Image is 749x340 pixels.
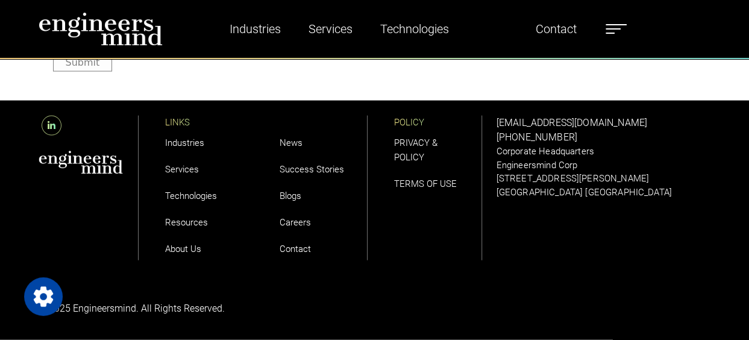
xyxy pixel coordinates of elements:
[280,137,302,148] a: News
[39,120,64,131] a: LinkedIn
[497,117,647,128] a: [EMAIL_ADDRESS][DOMAIN_NAME]
[225,15,286,43] a: Industries
[497,186,711,200] p: [GEOGRAPHIC_DATA] [GEOGRAPHIC_DATA]
[165,164,199,175] a: Services
[497,159,711,172] p: Engineersmind Corp
[497,131,577,143] a: [PHONE_NUMBER]
[280,217,311,228] a: Careers
[39,151,123,174] img: aws
[394,137,437,163] a: PRIVACY & POLICY
[165,137,204,148] a: Industries
[39,12,163,46] img: logo
[280,164,344,175] a: Success Stories
[53,53,113,72] button: Submit
[531,15,581,43] a: Contact
[304,15,357,43] a: Services
[375,15,454,43] a: Technologies
[165,217,208,228] a: Resources
[497,145,711,159] p: Corporate Headquarters
[165,244,201,254] a: About Us
[39,301,368,316] p: © 2025 Engineersmind. All Rights Reserved.
[394,116,481,130] p: POLICY
[165,190,217,201] a: Technologies
[497,172,711,186] p: [STREET_ADDRESS][PERSON_NAME]
[280,244,311,254] a: Contact
[394,178,457,189] a: TERMS OF USE
[165,116,253,130] p: LINKS
[280,190,301,201] a: Blogs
